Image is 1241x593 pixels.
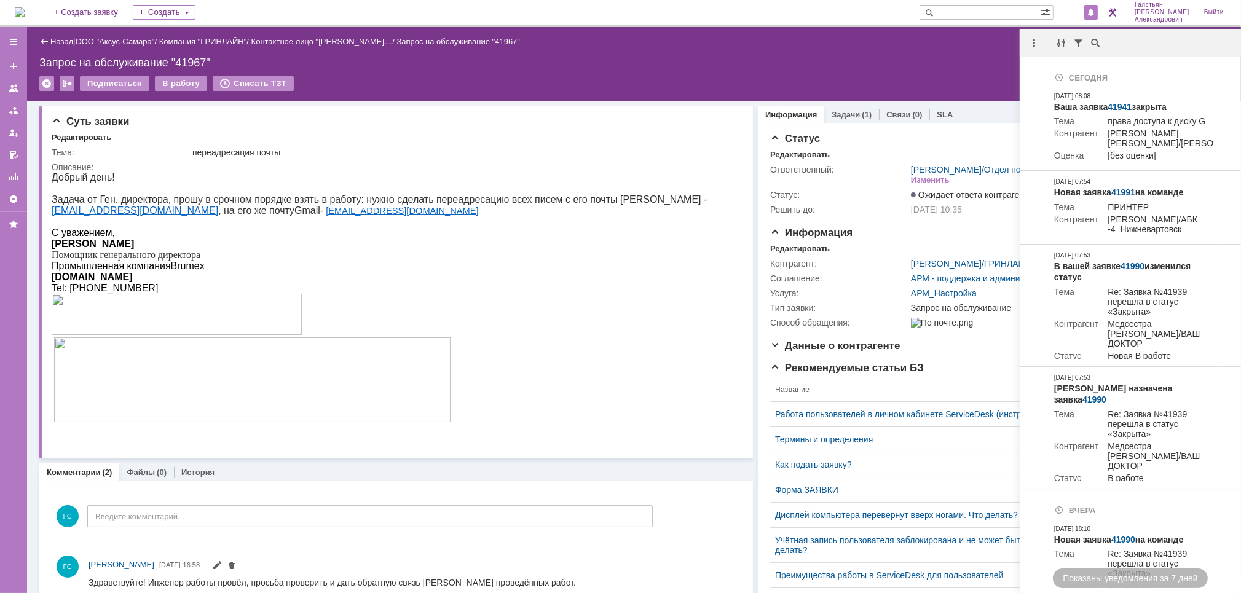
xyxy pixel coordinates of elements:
img: download [2,165,399,250]
td: Re: Заявка №41939 перешла в статус «Закрыта» [1098,549,1214,581]
div: Поиск по тексту [1089,36,1103,50]
td: Медсестра [PERSON_NAME]/ВАШ ДОКТОР [1098,441,1214,473]
div: Тип заявки: [770,303,908,313]
div: Действия с уведомлениями [1027,36,1042,50]
div: Описание: [52,162,736,172]
div: | [73,36,75,45]
td: Тема [1054,409,1098,441]
a: Комментарии [47,468,101,477]
a: Мои согласования [4,145,23,165]
a: Создать заявку [4,57,23,76]
a: 41991 [1111,187,1135,197]
a: Настройки [4,189,23,209]
span: Удалить [227,562,237,571]
a: [PERSON_NAME] [89,559,154,571]
td: ПРИНТЕР [1098,202,1214,214]
div: Услуга: [770,288,908,298]
span: Информация [770,227,853,238]
div: Сегодня [1054,71,1214,83]
strong: Новая заявка на команде [1054,187,1183,197]
span: 16:58 [183,561,200,568]
td: Контрагент [1054,128,1098,151]
div: Фильтрация [1071,36,1086,50]
div: Удалить [39,76,54,91]
div: Изменить [911,175,950,185]
div: Показаны уведомления за 7 дней [1053,568,1207,588]
td: Контрагент [1054,214,1098,237]
div: Тема: [52,147,190,157]
a: Отчеты [4,167,23,187]
span: [DATE] 10:35 [911,205,962,214]
th: Название [770,378,1207,402]
a: [EMAIL_ADDRESS][DOMAIN_NAME] [274,34,427,44]
a: Заявки в моей ответственности [4,101,23,120]
div: [DATE] 07:54 [1054,177,1090,187]
div: (0) [157,468,167,477]
div: / [159,37,251,46]
span: [PERSON_NAME] [89,560,154,569]
span: : [PHONE_NUMBER] [12,111,106,121]
a: Дисплей компьютера перевернут вверх ногами. Что делать? [775,510,1202,520]
div: (0) [913,110,923,119]
div: Вчера [1054,504,1214,516]
div: Как подать заявку? [775,460,1202,469]
div: [DATE] 18:10 [1054,524,1090,534]
td: Тема [1054,202,1098,214]
div: Соглашение: [770,273,908,283]
span: Gmail [243,33,269,44]
div: Группировка уведомлений [1054,36,1069,50]
a: 41990 [1121,261,1144,271]
a: 41941 [1108,102,1132,112]
a: Файлы [127,468,155,477]
a: Контактное лицо "[PERSON_NAME]… [251,37,393,46]
a: Задачи [832,110,860,119]
td: Контрагент [1054,319,1098,351]
div: Запрос на обслуживание [911,303,1210,313]
td: [PERSON_NAME]/АБК -4_Нижневартовск [1098,214,1214,237]
a: АРМ_Настройка [911,288,977,298]
a: [PERSON_NAME] [911,259,982,269]
div: Контрагент: [770,259,908,269]
div: Запрос на обслуживание "41967" [396,37,520,46]
td: Re: Заявка №41939 перешла в статус «Закрыта» [1098,287,1214,319]
a: Учётная запись пользователя заблокирована и не может быть использована для входа в сеть. Что делать? [775,535,1202,555]
td: Тема [1054,287,1098,319]
td: Медсестра [PERSON_NAME]/ВАШ ДОКТОР [1098,319,1214,351]
div: / [911,259,1031,269]
div: Запрос на обслуживание "41967" [39,57,1229,69]
span: Александрович [1135,16,1189,23]
strong: Ваша заявка закрыта [1054,102,1167,112]
a: Преимущества работы в ServiceDesk для пользователей [775,570,1202,580]
span: Суть заявки [52,116,129,127]
span: [DATE] [159,561,181,568]
a: 41990 [1111,535,1135,544]
a: АРМ - поддержка и администрирование рабочих мест [911,273,1128,283]
td: Тема [1054,116,1098,128]
a: Мои заявки [4,123,23,143]
a: Назад [50,37,73,46]
a: Термины и определения [775,434,1202,444]
div: Создать [133,5,195,20]
td: Статус [1054,473,1098,485]
a: Форма ЗАЯВКИ [775,485,1202,495]
span: [PERSON_NAME] [1135,9,1189,16]
div: Решить до: [770,205,908,214]
div: Ответственный: [770,165,908,175]
div: Статус: [770,190,908,200]
td: Контрагент [1054,441,1098,473]
td: Re: Заявка №41939 перешла в статус «Закрыта» [1098,409,1214,441]
a: История [181,468,215,477]
span: Данные о контрагенте [770,340,900,351]
div: [DATE] 07:53 [1054,251,1090,261]
a: Перейти на домашнюю страницу [15,7,25,17]
a: [PERSON_NAME] [911,165,982,175]
span: Новая [1108,351,1133,361]
a: Работа пользователей в личном кабинете ServiceDesk (инструкция, видеоролик) [775,409,1202,419]
div: Редактировать [770,244,830,254]
span: В работе [1135,351,1171,361]
a: Информация [765,110,817,119]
